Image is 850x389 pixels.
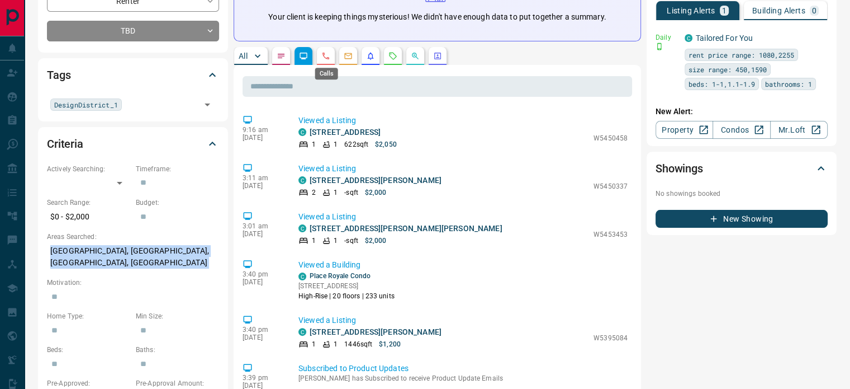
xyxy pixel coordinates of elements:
[656,160,703,177] h2: Showings
[593,229,628,240] p: W5453453
[47,311,130,321] p: Home Type:
[312,139,316,149] p: 1
[379,339,401,349] p: $1,200
[315,68,338,79] div: Calls
[696,34,753,43] a: Tailored For You
[334,188,338,198] p: 1
[298,281,395,291] p: [STREET_ADDRESS]
[136,345,219,355] p: Baths:
[243,174,282,182] p: 3:11 am
[47,242,219,272] p: [GEOGRAPHIC_DATA], [GEOGRAPHIC_DATA], [GEOGRAPHIC_DATA], [GEOGRAPHIC_DATA]
[47,208,130,226] p: $0 - $2,000
[688,49,794,60] span: rent price range: 1080,2255
[713,121,770,139] a: Condos
[47,278,219,288] p: Motivation:
[688,78,755,90] span: beds: 1-1,1.1-1.9
[54,99,118,110] span: DesignDistrict_1
[243,278,282,286] p: [DATE]
[344,188,358,198] p: - sqft
[277,51,286,60] svg: Notes
[375,139,397,149] p: $2,050
[334,236,338,246] p: 1
[656,189,828,199] p: No showings booked
[136,198,219,208] p: Budget:
[298,315,628,326] p: Viewed a Listing
[243,334,282,341] p: [DATE]
[765,78,812,90] span: bathrooms: 1
[656,106,828,118] p: New Alert:
[310,128,381,137] a: [STREET_ADDRESS]
[310,272,371,280] a: Place Royale Condo
[47,21,219,41] div: TBD
[243,230,282,238] p: [DATE]
[298,291,395,301] p: High-Rise | 20 floors | 233 units
[243,374,282,382] p: 3:39 pm
[47,66,70,84] h2: Tags
[298,328,306,336] div: condos.ca
[136,164,219,174] p: Timeframe:
[136,378,219,388] p: Pre-Approval Amount:
[656,121,713,139] a: Property
[722,7,726,15] p: 1
[298,115,628,126] p: Viewed a Listing
[770,121,828,139] a: Mr.Loft
[312,236,316,246] p: 1
[344,139,368,149] p: 622 sqft
[47,345,130,355] p: Beds:
[243,134,282,142] p: [DATE]
[365,236,387,246] p: $2,000
[388,51,397,60] svg: Requests
[593,181,628,191] p: W5450337
[312,339,316,349] p: 1
[239,52,248,60] p: All
[593,333,628,343] p: W5395084
[344,51,353,60] svg: Emails
[310,327,441,336] a: [STREET_ADDRESS][PERSON_NAME]
[298,163,628,175] p: Viewed a Listing
[47,62,219,88] div: Tags
[344,236,358,246] p: - sqft
[656,155,828,182] div: Showings
[298,176,306,184] div: condos.ca
[334,339,338,349] p: 1
[656,210,828,228] button: New Showing
[243,326,282,334] p: 3:40 pm
[312,188,316,198] p: 2
[200,97,215,113] button: Open
[47,198,130,208] p: Search Range:
[298,128,306,136] div: condos.ca
[243,126,282,134] p: 9:16 am
[47,232,219,242] p: Areas Searched:
[243,222,282,230] p: 3:01 am
[298,374,628,382] p: [PERSON_NAME] has Subscribed to receive Product Update Emails
[298,211,628,223] p: Viewed a Listing
[298,259,628,271] p: Viewed a Building
[47,135,83,153] h2: Criteria
[411,51,420,60] svg: Opportunities
[688,64,767,75] span: size range: 450,1590
[334,139,338,149] p: 1
[310,176,441,185] a: [STREET_ADDRESS][PERSON_NAME]
[365,188,387,198] p: $2,000
[298,273,306,280] div: condos.ca
[593,133,628,143] p: W5450458
[298,224,306,232] div: condos.ca
[433,51,442,60] svg: Agent Actions
[685,34,692,42] div: condos.ca
[268,11,606,23] p: Your client is keeping things mysterious! We didn't have enough data to put together a summary.
[321,51,330,60] svg: Calls
[310,224,502,233] a: [STREET_ADDRESS][PERSON_NAME][PERSON_NAME]
[136,311,219,321] p: Min Size:
[243,270,282,278] p: 3:40 pm
[299,51,308,60] svg: Lead Browsing Activity
[344,339,372,349] p: 1446 sqft
[243,182,282,190] p: [DATE]
[298,363,628,374] p: Subscribed to Product Updates
[47,378,130,388] p: Pre-Approved:
[752,7,805,15] p: Building Alerts
[656,32,678,43] p: Daily
[47,164,130,174] p: Actively Searching:
[47,130,219,157] div: Criteria
[812,7,816,15] p: 0
[667,7,715,15] p: Listing Alerts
